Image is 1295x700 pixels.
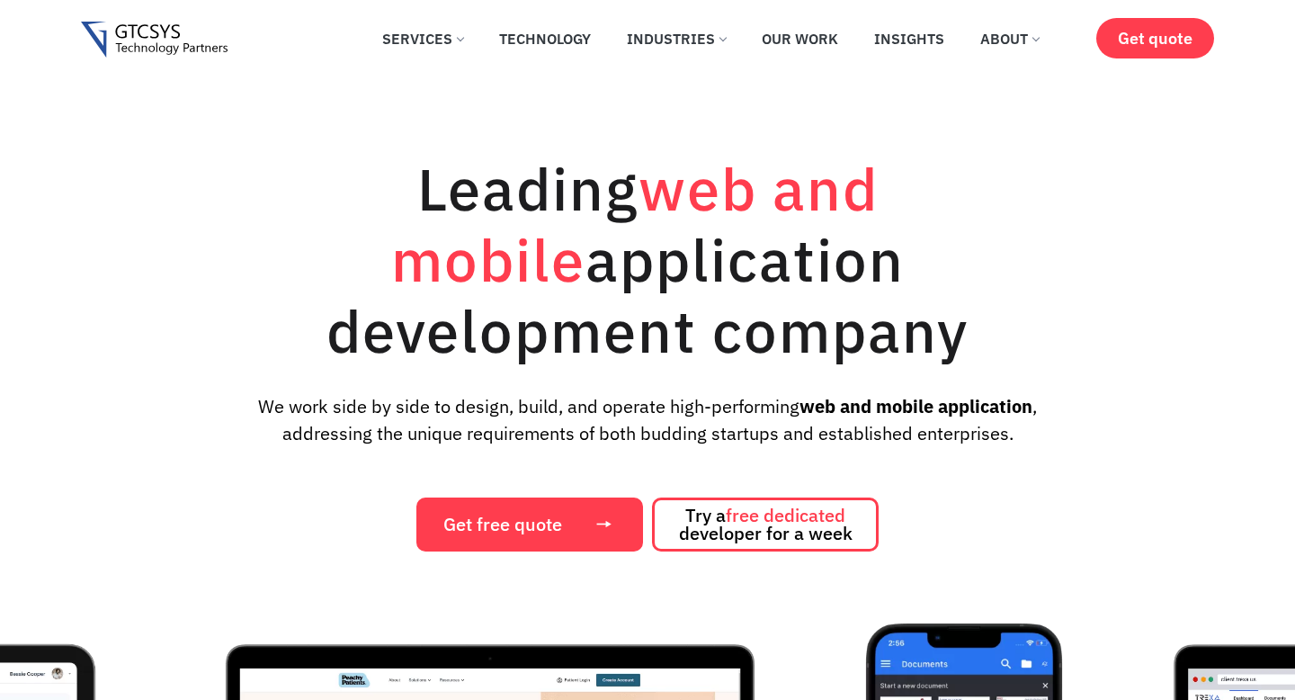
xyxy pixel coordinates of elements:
img: Gtcsys logo [81,22,228,58]
a: Industries [613,19,739,58]
a: Our Work [748,19,852,58]
iframe: chat widget [1183,588,1295,673]
a: About [967,19,1052,58]
h1: Leading application development company [243,153,1052,366]
span: web and mobile [391,150,879,298]
strong: web and mobile application [799,394,1032,418]
a: Insights [861,19,958,58]
a: Services [369,19,477,58]
a: Technology [486,19,604,58]
span: Get free quote [443,516,562,534]
span: Get quote [1118,29,1192,48]
span: free dedicated [726,503,845,527]
span: Try a developer for a week [679,507,853,543]
p: We work side by side to design, build, and operate high-performing , addressing the unique requir... [228,393,1067,447]
a: Try afree dedicated developer for a week [652,498,879,552]
a: Get quote [1096,18,1214,58]
a: Get free quote [416,498,643,552]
